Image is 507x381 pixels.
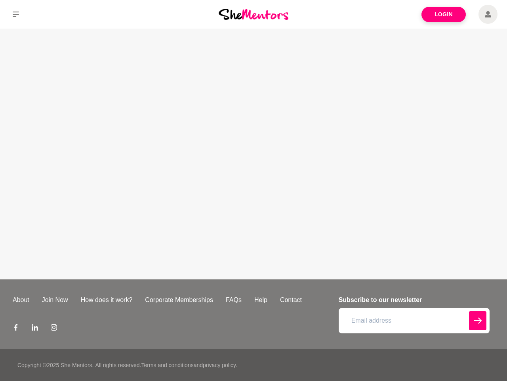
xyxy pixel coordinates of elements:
a: Join Now [36,295,74,305]
p: Copyright © 2025 She Mentors . [17,361,93,369]
a: About [6,295,36,305]
a: Help [248,295,274,305]
a: How does it work? [74,295,139,305]
a: Instagram [51,324,57,333]
a: Facebook [13,324,19,333]
h4: Subscribe to our newsletter [339,295,490,305]
a: Contact [274,295,308,305]
img: She Mentors Logo [219,9,288,19]
a: privacy policy [203,362,236,368]
input: Email address [339,308,490,333]
a: LinkedIn [32,324,38,333]
a: Corporate Memberships [139,295,219,305]
a: FAQs [219,295,248,305]
a: Terms and conditions [141,362,193,368]
a: Login [421,7,466,22]
p: All rights reserved. and . [95,361,237,369]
